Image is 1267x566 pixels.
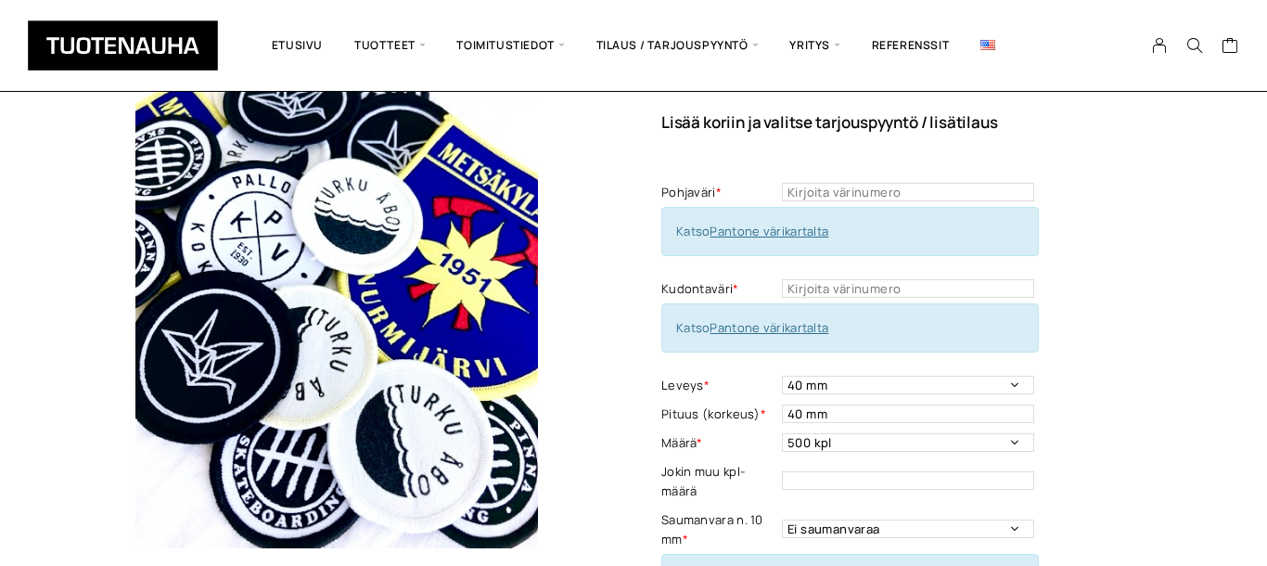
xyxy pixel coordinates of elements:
input: Kirjoita värinumero [782,279,1034,298]
img: English [980,40,995,50]
label: Kudontaväri [661,279,777,299]
span: Tilaus / Tarjouspyyntö [581,14,774,77]
label: Pohjaväri [661,183,777,202]
span: Yritys [774,14,855,77]
a: My Account [1142,37,1178,54]
a: Etusivu [256,14,339,77]
p: Lisää koriin ja valitse tarjouspyyntö / lisätilaus [661,114,1176,130]
a: Pantone värikartalta [710,319,828,336]
label: Jokin muu kpl-määrä [661,462,777,501]
a: Referenssit [856,14,966,77]
img: Tuotenauha Oy [28,20,218,71]
button: Search [1177,37,1212,54]
label: Pituus (korkeus) [661,405,777,424]
span: Toimitustiedot [441,14,580,77]
label: Määrä [661,433,777,453]
input: Kirjoita värinumero [782,183,1034,201]
label: Saumanvara n. 10 mm [661,510,777,549]
img: Tuotenauha Kudotut merkit, brodeeratulla reunalla [91,57,582,548]
span: Tuotteet [339,14,441,77]
span: Katso [676,223,828,239]
span: Katso [676,319,828,336]
a: Pantone värikartalta [710,223,828,239]
a: Cart [1222,36,1239,58]
label: Leveys [661,376,777,395]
